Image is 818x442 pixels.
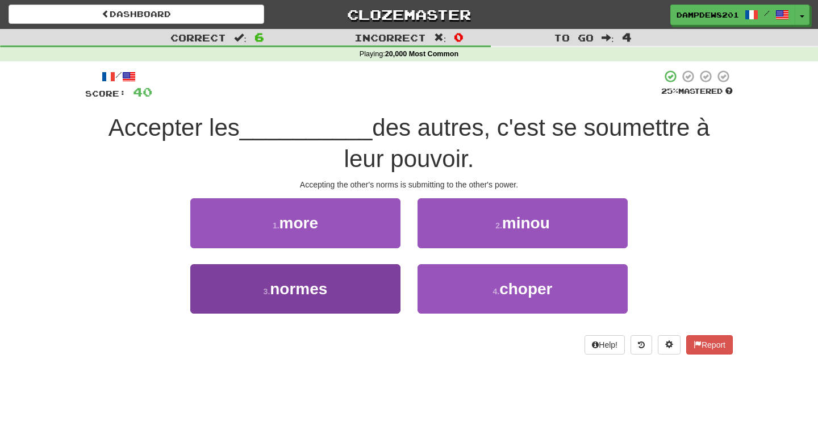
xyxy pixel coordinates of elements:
span: normes [270,280,327,298]
span: minou [502,214,550,232]
button: Help! [585,335,625,355]
span: : [434,33,446,43]
span: / [764,9,770,17]
span: : [234,33,247,43]
a: Clozemaster [281,5,537,24]
span: To go [554,32,594,43]
div: Accepting the other's norms is submitting to the other's power. [85,179,733,190]
small: 3 . [264,287,270,296]
span: Correct [170,32,226,43]
small: 1 . [273,221,279,230]
span: des autres, c'est se soumettre à leur pouvoir. [344,114,710,172]
span: Accepter les [108,114,240,141]
button: 3.normes [190,264,400,314]
small: 4 . [493,287,499,296]
span: 6 [254,30,264,44]
span: 4 [622,30,632,44]
a: DampDew8201 / [670,5,795,25]
button: Round history (alt+y) [631,335,652,355]
span: 0 [454,30,464,44]
span: 40 [133,85,152,99]
strong: 20,000 Most Common [385,50,458,58]
div: / [85,69,152,84]
span: DampDew8201 [677,10,739,20]
span: 25 % [661,86,678,95]
span: Score: [85,89,126,98]
div: Mastered [661,86,733,97]
button: 2.minou [418,198,628,248]
span: choper [499,280,552,298]
span: : [602,33,614,43]
button: Report [686,335,733,355]
a: Dashboard [9,5,264,24]
span: more [279,214,318,232]
button: 1.more [190,198,400,248]
span: __________ [240,114,373,141]
span: Incorrect [354,32,426,43]
small: 2 . [495,221,502,230]
button: 4.choper [418,264,628,314]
